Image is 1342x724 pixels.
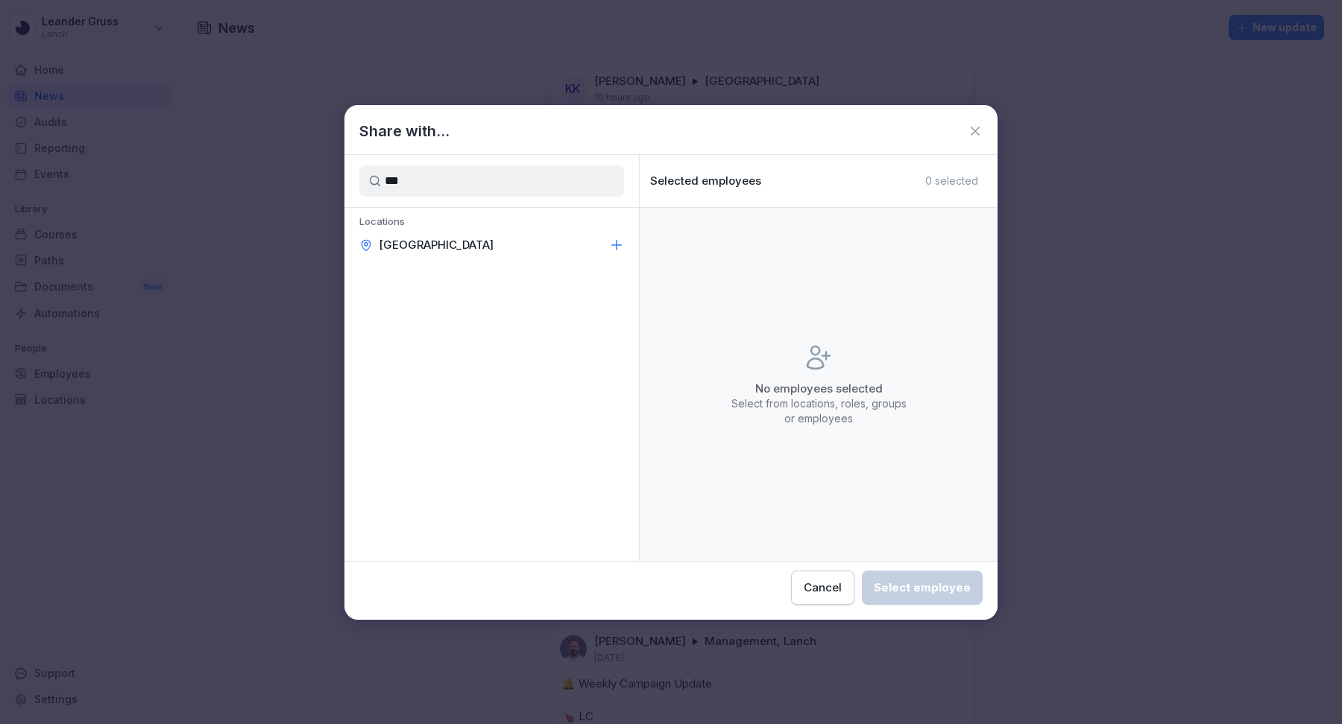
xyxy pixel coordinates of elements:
[874,579,971,596] div: Select employee
[729,396,908,426] p: Select from locations, roles, groups or employees
[344,215,639,232] p: Locations
[791,571,854,605] button: Cancel
[862,571,983,605] button: Select employee
[650,174,761,188] p: Selected employees
[925,174,978,188] p: 0 selected
[359,120,450,142] h1: Share with...
[729,381,908,396] p: No employees selected
[379,238,494,253] p: [GEOGRAPHIC_DATA]
[804,579,842,596] div: Cancel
